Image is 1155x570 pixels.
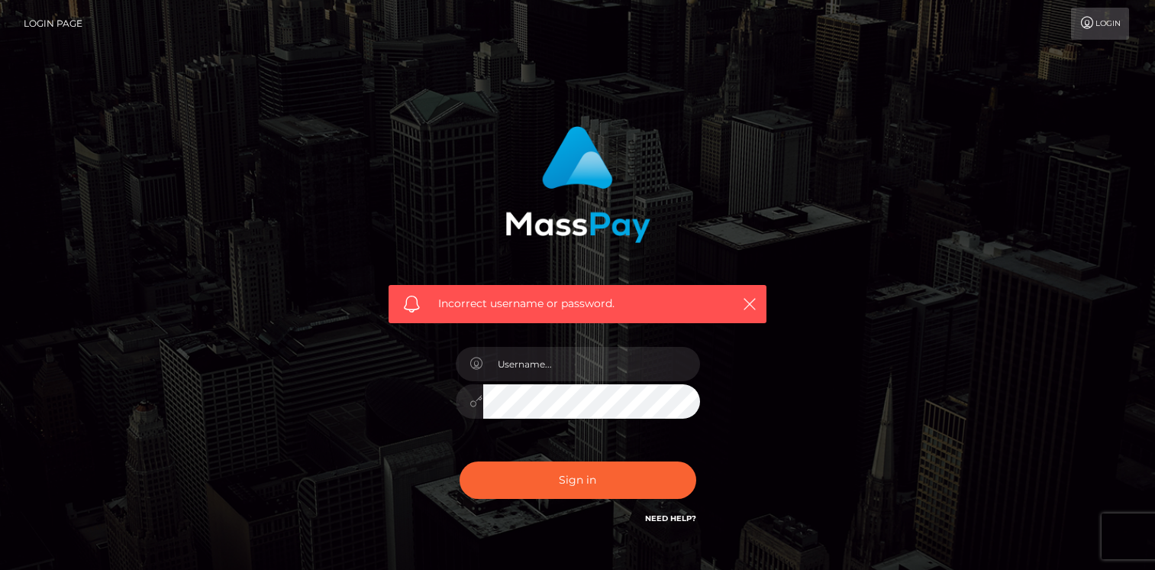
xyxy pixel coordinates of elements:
[505,126,650,243] img: MassPay Login
[483,347,700,381] input: Username...
[460,462,696,499] button: Sign in
[24,8,82,40] a: Login Page
[1071,8,1129,40] a: Login
[645,513,696,523] a: Need Help?
[438,296,717,312] span: Incorrect username or password.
